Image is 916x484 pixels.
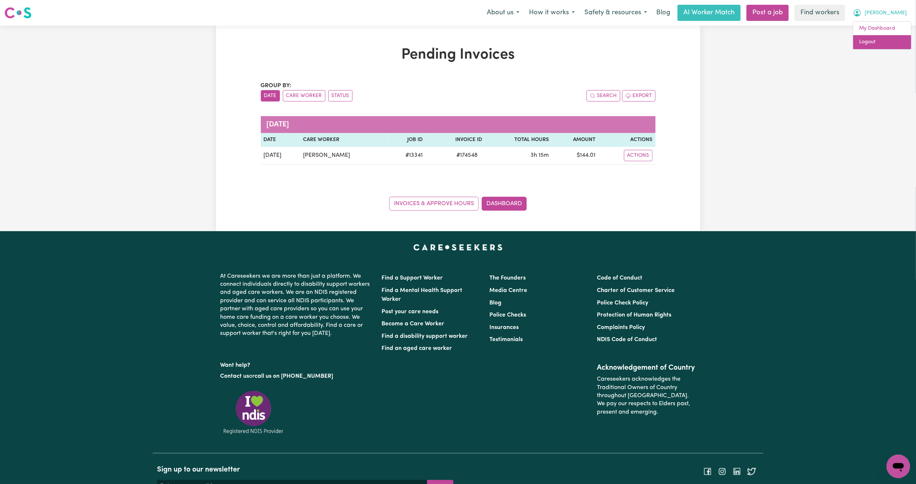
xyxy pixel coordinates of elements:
[4,6,32,19] img: Careseekers logo
[300,147,387,165] td: [PERSON_NAME]
[865,9,907,17] span: [PERSON_NAME]
[795,5,845,21] a: Find workers
[622,90,656,101] button: Export
[382,321,445,327] a: Become a Care Worker
[452,151,482,160] span: # 174548
[220,269,373,341] p: At Careseekers we are more than just a platform. We connect individuals directly to disability su...
[387,147,426,165] td: # 13341
[389,197,479,211] a: Invoices & Approve Hours
[747,5,789,21] a: Post a job
[597,288,675,293] a: Charter of Customer Service
[703,468,712,474] a: Follow Careseekers on Facebook
[489,300,501,306] a: Blog
[482,5,524,21] button: About us
[887,455,910,478] iframe: Button to launch messaging window, conversation in progress
[261,90,280,101] button: sort invoices by date
[718,468,727,474] a: Follow Careseekers on Instagram
[261,116,656,133] caption: [DATE]
[382,288,463,302] a: Find a Mental Health Support Worker
[482,197,527,211] a: Dashboard
[261,133,300,147] th: Date
[597,312,671,318] a: Protection of Human Rights
[747,468,756,474] a: Follow Careseekers on Twitter
[853,35,911,49] a: Logout
[489,288,527,293] a: Media Centre
[652,5,675,21] a: Blog
[4,4,32,21] a: Careseekers logo
[157,465,453,474] h2: Sign up to our newsletter
[283,90,325,101] button: sort invoices by care worker
[552,147,598,165] td: $ 144.01
[489,312,526,318] a: Police Checks
[733,468,741,474] a: Follow Careseekers on LinkedIn
[598,133,655,147] th: Actions
[853,21,912,49] div: My Account
[220,373,249,379] a: Contact us
[489,325,519,330] a: Insurances
[382,333,468,339] a: Find a disability support worker
[530,152,549,158] span: 3 hours 15 minutes
[524,5,580,21] button: How it works
[597,300,648,306] a: Police Check Policy
[220,358,373,369] p: Want help?
[597,363,696,372] h2: Acknowledgement of Country
[848,5,912,21] button: My Account
[552,133,598,147] th: Amount
[300,133,387,147] th: Care Worker
[382,346,452,351] a: Find an aged care worker
[426,133,485,147] th: Invoice ID
[485,133,552,147] th: Total Hours
[624,150,653,161] button: Actions
[587,90,620,101] button: Search
[597,275,642,281] a: Code of Conduct
[853,22,911,36] a: My Dashboard
[580,5,652,21] button: Safety & resources
[382,275,443,281] a: Find a Support Worker
[255,373,333,379] a: call us on [PHONE_NUMBER]
[382,309,439,315] a: Post your care needs
[261,83,292,89] span: Group by:
[220,369,373,383] p: or
[597,372,696,419] p: Careseekers acknowledges the Traditional Owners of Country throughout [GEOGRAPHIC_DATA]. We pay o...
[387,133,426,147] th: Job ID
[489,337,523,343] a: Testimonials
[597,325,645,330] a: Complaints Policy
[597,337,657,343] a: NDIS Code of Conduct
[489,275,526,281] a: The Founders
[413,244,503,250] a: Careseekers home page
[220,389,287,435] img: Registered NDIS provider
[328,90,353,101] button: sort invoices by paid status
[261,147,300,165] td: [DATE]
[261,46,656,64] h1: Pending Invoices
[678,5,741,21] a: AI Worker Match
